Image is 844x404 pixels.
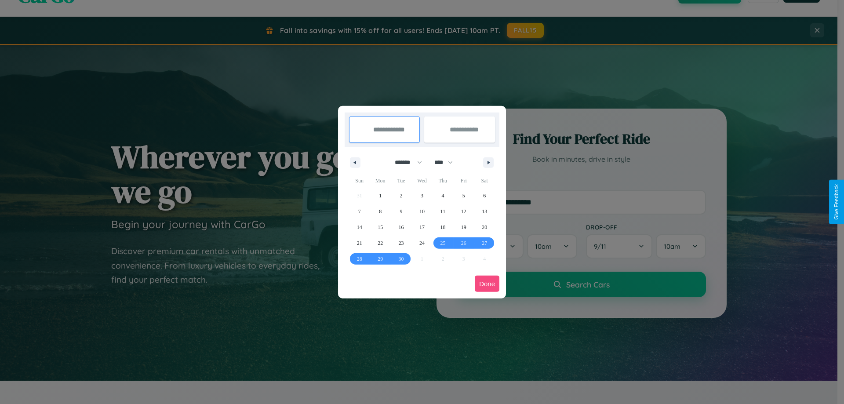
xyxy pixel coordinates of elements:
[370,235,390,251] button: 22
[411,188,432,204] button: 3
[441,188,444,204] span: 4
[379,188,382,204] span: 1
[349,235,370,251] button: 21
[419,235,425,251] span: 24
[349,219,370,235] button: 14
[391,251,411,267] button: 30
[482,204,487,219] span: 13
[391,219,411,235] button: 16
[349,251,370,267] button: 28
[433,204,453,219] button: 11
[474,219,495,235] button: 20
[483,188,486,204] span: 6
[399,251,404,267] span: 30
[440,235,445,251] span: 25
[433,235,453,251] button: 25
[453,188,474,204] button: 5
[474,188,495,204] button: 6
[421,188,423,204] span: 3
[349,204,370,219] button: 7
[462,188,465,204] span: 5
[453,204,474,219] button: 12
[474,235,495,251] button: 27
[400,188,403,204] span: 2
[433,219,453,235] button: 18
[391,204,411,219] button: 9
[379,204,382,219] span: 8
[433,174,453,188] span: Thu
[378,251,383,267] span: 29
[400,204,403,219] span: 9
[461,235,466,251] span: 26
[453,235,474,251] button: 26
[399,219,404,235] span: 16
[419,204,425,219] span: 10
[461,204,466,219] span: 12
[475,276,499,292] button: Done
[370,204,390,219] button: 8
[358,204,361,219] span: 7
[357,219,362,235] span: 14
[370,251,390,267] button: 29
[453,219,474,235] button: 19
[474,204,495,219] button: 13
[357,251,362,267] span: 28
[419,219,425,235] span: 17
[370,219,390,235] button: 15
[391,188,411,204] button: 2
[378,235,383,251] span: 22
[440,219,445,235] span: 18
[399,235,404,251] span: 23
[474,174,495,188] span: Sat
[453,174,474,188] span: Fri
[370,174,390,188] span: Mon
[370,188,390,204] button: 1
[461,219,466,235] span: 19
[357,235,362,251] span: 21
[378,219,383,235] span: 15
[482,219,487,235] span: 20
[433,188,453,204] button: 4
[833,184,840,220] div: Give Feedback
[411,235,432,251] button: 24
[411,204,432,219] button: 10
[349,174,370,188] span: Sun
[411,174,432,188] span: Wed
[391,235,411,251] button: 23
[411,219,432,235] button: 17
[482,235,487,251] span: 27
[440,204,446,219] span: 11
[391,174,411,188] span: Tue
